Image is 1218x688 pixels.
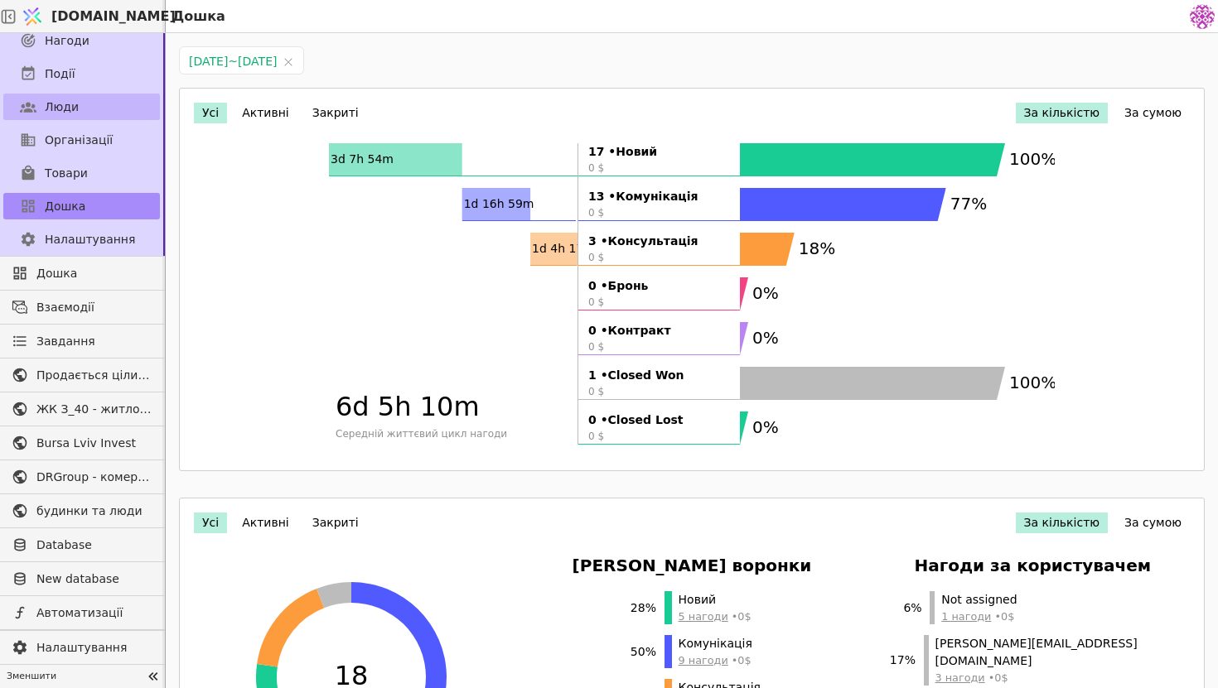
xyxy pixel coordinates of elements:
[532,242,595,255] text: 1d 4h 17m
[941,610,991,623] span: 1 нагоди
[588,339,730,354] span: 0 $
[36,299,152,316] span: Взаємодії
[36,435,152,452] span: Bursa Lviv Invest
[45,231,135,248] span: Налаштування
[889,599,922,617] span: 6 %
[935,670,1177,686] span: • 0 $
[3,260,160,286] a: Дошка
[679,654,728,666] span: 9 нагоди
[889,652,916,669] span: 17 %
[679,609,752,624] span: • 0 $
[36,401,152,418] span: ЖК З_40 - житлова та комерційна нерухомість класу Преміум
[3,160,160,186] a: Товари
[234,103,297,123] button: Активні
[3,226,160,253] a: Налаштування
[3,565,160,592] a: New database
[1116,103,1190,123] button: За сумою
[941,591,1017,609] span: Not assigned
[1009,149,1056,169] text: 100%
[7,670,142,684] span: Зменшити
[3,27,160,54] a: Нагоди
[283,57,293,67] svg: close
[3,362,160,388] a: Продається цілий будинок [PERSON_NAME] нерухомість
[752,417,779,437] text: 0%
[36,469,152,486] span: DRGroup - комерційна нерухоомість
[304,103,367,123] button: Закриті
[752,328,779,348] text: 0%
[45,132,113,149] span: Організації
[588,188,730,205] strong: 13 • Комунікація
[1016,512,1109,533] button: За кількістю
[588,411,730,429] strong: 0 • Closed Lost
[679,635,752,652] span: Комунікація
[45,65,75,83] span: Події
[915,553,1152,578] h3: Нагоди за користувачем
[36,604,152,622] span: Автоматизації
[941,609,1017,624] span: • 0 $
[3,328,160,354] a: Завдання
[3,498,160,524] a: будинки та люди
[36,570,152,588] span: New database
[283,54,293,70] span: Clear
[950,194,987,214] text: 77%
[36,503,152,520] span: будинки та люди
[3,464,160,490] a: DRGroup - комерційна нерухоомість
[588,367,730,384] strong: 1 • Closed Won
[464,197,534,210] text: 1d 16h 59m
[17,1,166,32] a: [DOMAIN_NAME]
[679,652,752,668] span: • 0 $
[194,512,227,533] button: Усі
[3,599,160,626] a: Автоматизації
[36,536,152,554] span: Database
[752,283,779,303] text: 0%
[1190,4,1215,29] img: 137b5da8a4f5046b86490006a8dec47a
[588,205,730,220] span: 0 $
[331,152,394,166] text: 3d 7h 54m
[336,387,571,426] span: 6d 5h 10m
[799,238,835,258] text: 18%
[3,127,160,153] a: Організації
[588,233,730,250] strong: 3 • Консультація
[573,553,812,578] h3: [PERSON_NAME] воронки
[166,7,225,26] h2: Дошка
[3,396,160,422] a: ЖК З_40 - житлова та комерційна нерухомість класу Преміум
[36,333,95,350] span: Завдання
[1116,512,1190,533] button: За сумою
[36,639,152,657] span: Налаштування
[3,60,160,87] a: Події
[588,322,730,339] strong: 0 • Контракт
[1009,373,1056,392] text: 100%
[679,610,728,623] span: 5 нагоди
[3,532,160,558] a: Database
[3,94,160,120] a: Люди
[45,198,85,215] span: Дошка
[51,7,176,26] span: [DOMAIN_NAME]
[588,277,730,295] strong: 0 • Бронь
[45,165,88,182] span: Товари
[588,250,730,265] span: 0 $
[36,265,152,282] span: Дошка
[588,384,730,399] span: 0 $
[45,32,89,50] span: Нагоди
[304,512,367,533] button: Закриті
[623,599,656,617] span: 28 %
[234,512,297,533] button: Активні
[1016,103,1109,123] button: За кількістю
[336,426,571,441] span: Середній життєвий цикл нагоди
[588,143,730,161] strong: 17 • Новий
[3,193,160,219] a: Дошка
[935,635,1177,670] span: [PERSON_NAME][EMAIL_ADDRESS][DOMAIN_NAME]
[3,430,160,456] a: Bursa Lviv Invest
[20,1,45,32] img: Logo
[623,643,656,661] span: 50 %
[3,634,160,661] a: Налаштування
[36,367,152,384] span: Продається цілий будинок [PERSON_NAME] нерухомість
[679,591,752,609] span: Новий
[935,671,985,684] span: 3 нагоди
[194,103,227,123] button: Усі
[45,99,79,116] span: Люди
[3,294,160,320] a: Взаємодії
[588,161,730,176] span: 0 $
[588,295,730,310] span: 0 $
[588,429,730,444] span: 0 $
